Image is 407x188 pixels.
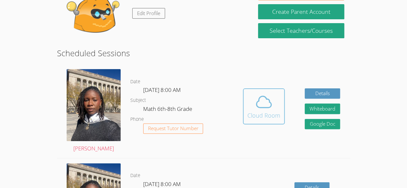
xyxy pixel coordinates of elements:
img: IMG_8183.jpeg [67,69,121,141]
div: Cloud Room [247,111,280,120]
span: [DATE] 8:00 AM [143,86,181,94]
dd: Math 6th-8th Grade [143,104,193,115]
span: Request Tutor Number [148,126,199,131]
button: Whiteboard [305,103,340,114]
a: [PERSON_NAME] [67,69,121,153]
dt: Phone [130,115,144,123]
dt: Date [130,78,140,86]
h2: Scheduled Sessions [57,47,350,59]
dt: Subject [130,96,146,104]
dt: Date [130,172,140,180]
a: Google Doc [305,119,340,130]
button: Request Tutor Number [143,123,203,134]
a: Edit Profile [132,8,165,19]
a: Select Teachers/Courses [258,23,344,38]
span: [DATE] 8:00 AM [143,180,181,188]
button: Cloud Room [243,88,285,124]
a: Details [305,88,340,99]
button: Create Parent Account [258,4,344,19]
